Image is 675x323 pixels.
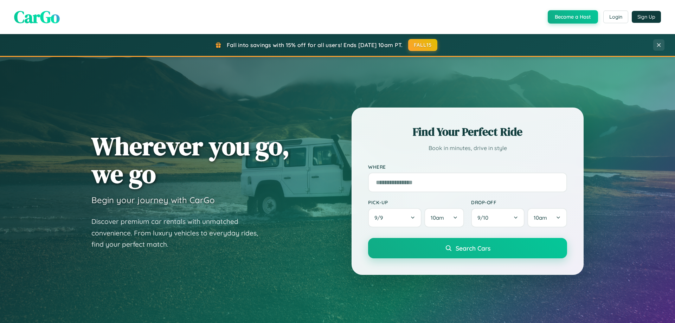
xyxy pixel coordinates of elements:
[527,208,567,227] button: 10am
[603,11,628,23] button: Login
[91,216,267,250] p: Discover premium car rentals with unmatched convenience. From luxury vehicles to everyday rides, ...
[368,208,422,227] button: 9/9
[374,214,386,221] span: 9 / 9
[456,244,490,252] span: Search Cars
[91,132,290,188] h1: Wherever you go, we go
[548,10,598,24] button: Become a Host
[431,214,444,221] span: 10am
[368,238,567,258] button: Search Cars
[408,39,438,51] button: FALL15
[368,124,567,140] h2: Find Your Perfect Ride
[471,199,567,205] label: Drop-off
[477,214,492,221] span: 9 / 10
[368,164,567,170] label: Where
[227,41,403,49] span: Fall into savings with 15% off for all users! Ends [DATE] 10am PT.
[368,199,464,205] label: Pick-up
[534,214,547,221] span: 10am
[14,5,60,28] span: CarGo
[632,11,661,23] button: Sign Up
[471,208,525,227] button: 9/10
[368,143,567,153] p: Book in minutes, drive in style
[91,195,215,205] h3: Begin your journey with CarGo
[424,208,464,227] button: 10am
